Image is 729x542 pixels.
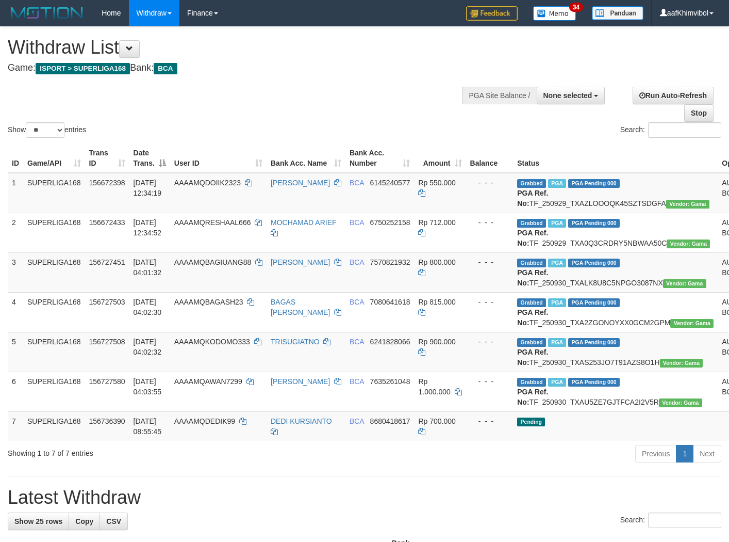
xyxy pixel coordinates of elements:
input: Search: [648,513,721,528]
span: Rp 815.000 [418,298,455,306]
span: Copy 7570821932 to clipboard [370,258,410,266]
span: BCA [154,63,177,74]
span: Copy 6145240577 to clipboard [370,179,410,187]
span: PGA Pending [568,259,620,267]
span: 156672433 [89,218,125,227]
td: 7 [8,411,23,441]
div: - - - [470,178,509,188]
span: BCA [350,338,364,346]
th: Status [513,144,718,173]
td: TF_250929_TXA0Q3CRDRY5NBWAA50C [513,213,718,252]
span: Grabbed [517,298,546,307]
b: PGA Ref. No: [517,229,548,247]
td: SUPERLIGA168 [23,411,85,441]
div: - - - [470,337,509,347]
span: [DATE] 04:03:55 [134,377,162,396]
div: - - - [470,376,509,387]
input: Search: [648,122,721,138]
span: AAAAMQDEDIK99 [174,417,235,425]
img: panduan.png [592,6,643,20]
span: [DATE] 04:02:32 [134,338,162,356]
span: [DATE] 12:34:19 [134,179,162,197]
td: TF_250930_TXAS253JO7T91AZS8O1H [513,332,718,372]
td: SUPERLIGA168 [23,252,85,292]
span: AAAAMQKODOMO333 [174,338,250,346]
td: 2 [8,213,23,252]
a: Stop [684,104,714,122]
td: TF_250930_TXALK8U8C5NPGO3087NX [513,252,718,292]
div: PGA Site Balance / [462,87,536,104]
span: 156727503 [89,298,125,306]
span: 156736390 [89,417,125,425]
span: BCA [350,298,364,306]
span: 156727580 [89,377,125,386]
span: BCA [350,179,364,187]
div: - - - [470,217,509,228]
a: [PERSON_NAME] [271,377,330,386]
span: Rp 712.000 [418,218,455,227]
span: Rp 550.000 [418,179,455,187]
b: PGA Ref. No: [517,388,548,406]
a: CSV [100,513,128,530]
a: BAGAS [PERSON_NAME] [271,298,330,316]
b: PGA Ref. No: [517,268,548,287]
span: Marked by aafchoeunmanni [548,378,566,387]
th: ID [8,144,23,173]
th: Trans ID: activate to sort column ascending [85,144,129,173]
span: BCA [350,417,364,425]
a: [PERSON_NAME] [271,179,330,187]
td: TF_250930_TXA2ZGONOYXX0GCM2GPM [513,292,718,332]
td: SUPERLIGA168 [23,372,85,411]
span: BCA [350,218,364,227]
span: PGA Pending [568,179,620,188]
span: AAAAMQRESHAAL666 [174,218,251,227]
td: 6 [8,372,23,411]
label: Search: [620,122,721,138]
span: Marked by aafsoycanthlai [548,219,566,228]
img: Feedback.jpg [466,6,518,21]
span: Marked by aafchoeunmanni [548,338,566,347]
td: 5 [8,332,23,372]
span: Grabbed [517,338,546,347]
span: 156672398 [89,179,125,187]
span: Vendor URL: https://trx31.1velocity.biz [660,359,703,368]
label: Search: [620,513,721,528]
a: 1 [676,445,693,463]
span: Copy 6750252158 to clipboard [370,218,410,227]
span: Rp 1.000.000 [418,377,450,396]
b: PGA Ref. No: [517,348,548,366]
td: SUPERLIGA168 [23,332,85,372]
select: Showentries [26,122,64,138]
button: None selected [537,87,605,104]
span: Rp 800.000 [418,258,455,266]
td: SUPERLIGA168 [23,173,85,213]
span: Grabbed [517,219,546,228]
a: [PERSON_NAME] [271,258,330,266]
th: Bank Acc. Name: activate to sort column ascending [267,144,345,173]
h1: Withdraw List [8,37,476,58]
span: Copy 7080641618 to clipboard [370,298,410,306]
b: PGA Ref. No: [517,189,548,208]
span: [DATE] 04:01:32 [134,258,162,277]
span: Vendor URL: https://trx31.1velocity.biz [666,200,709,209]
span: Marked by aafchoeunmanni [548,298,566,307]
span: AAAAMQAWAN7299 [174,377,242,386]
span: Rp 700.000 [418,417,455,425]
h1: Latest Withdraw [8,487,721,508]
span: [DATE] 04:02:30 [134,298,162,316]
span: Copy 7635261048 to clipboard [370,377,410,386]
td: 3 [8,252,23,292]
td: 1 [8,173,23,213]
span: [DATE] 08:55:45 [134,417,162,436]
img: MOTION_logo.png [8,5,86,21]
span: Copy 8680418617 to clipboard [370,417,410,425]
span: Vendor URL: https://trx31.1velocity.biz [659,398,702,407]
span: Vendor URL: https://trx31.1velocity.biz [667,240,710,248]
a: Copy [69,513,100,530]
span: Copy [75,517,93,525]
td: TF_250929_TXAZLOOOQK45SZTSDGFA [513,173,718,213]
th: Balance [466,144,513,173]
span: AAAAMQDOIIK2323 [174,179,241,187]
span: AAAAMQBAGASH23 [174,298,243,306]
a: Run Auto-Refresh [633,87,714,104]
